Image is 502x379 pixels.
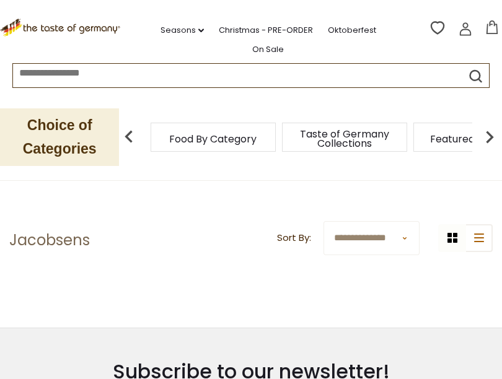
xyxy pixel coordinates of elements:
a: Oktoberfest [328,24,376,37]
a: Taste of Germany Collections [295,129,394,148]
a: Seasons [161,24,204,37]
img: next arrow [477,124,502,149]
img: previous arrow [117,124,141,149]
label: Sort By: [277,230,311,246]
h1: Jacobsens [9,231,90,250]
a: Christmas - PRE-ORDER [219,24,313,37]
a: Food By Category [169,134,257,144]
a: On Sale [252,43,284,56]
